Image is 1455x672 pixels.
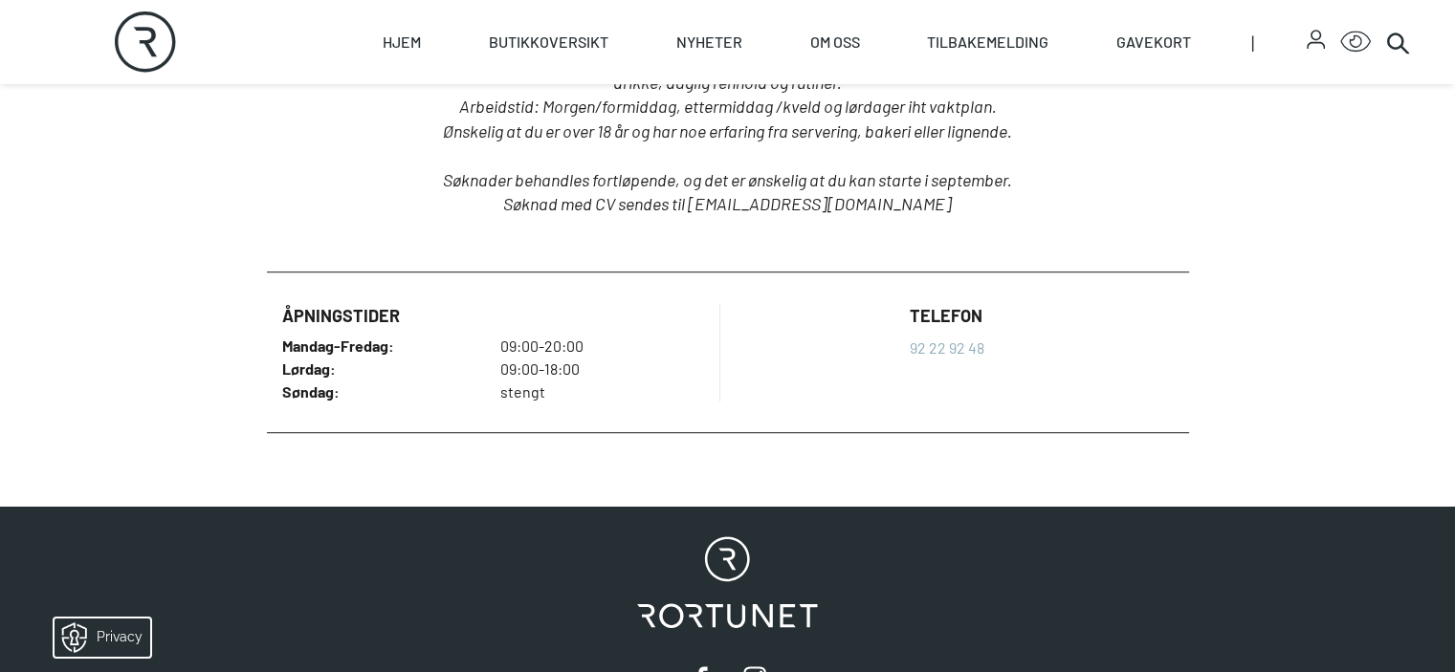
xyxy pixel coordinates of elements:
em: Søknader behandles fortløpende, og det er ønskelig at du kan starte i september. [443,169,1012,190]
a: 92 22 92 48 [910,338,984,357]
em: Arbeidsoppgaver vil være alt fra åpne og stenge rutiner, salg av bakevarer/mat, kundeekspedering,... [301,47,1157,93]
dd: 09:00-20:00 [500,336,704,356]
dd: 09:00-18:00 [500,359,704,379]
em: Søknad med CV sendes til [EMAIL_ADDRESS][DOMAIN_NAME] [503,193,952,214]
em: Arbeidstid: Morgen/formiddag, ettermiddag /kveld og lørdager iht vaktplan. [459,96,997,117]
button: Open Accessibility Menu [1340,27,1371,57]
dt: Søndag : [282,382,426,401]
dt: Åpningstider [282,303,705,329]
dt: Mandag - Fredag : [282,336,426,356]
iframe: Manage Preferences [19,612,175,662]
dt: Lørdag : [282,359,426,379]
dd: stengt [500,382,704,401]
em: Ønskelig at du er over 18 år og har noe erfaring fra servering, bakeri eller lignende. [443,120,1012,141]
dt: Telefon [910,303,984,329]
